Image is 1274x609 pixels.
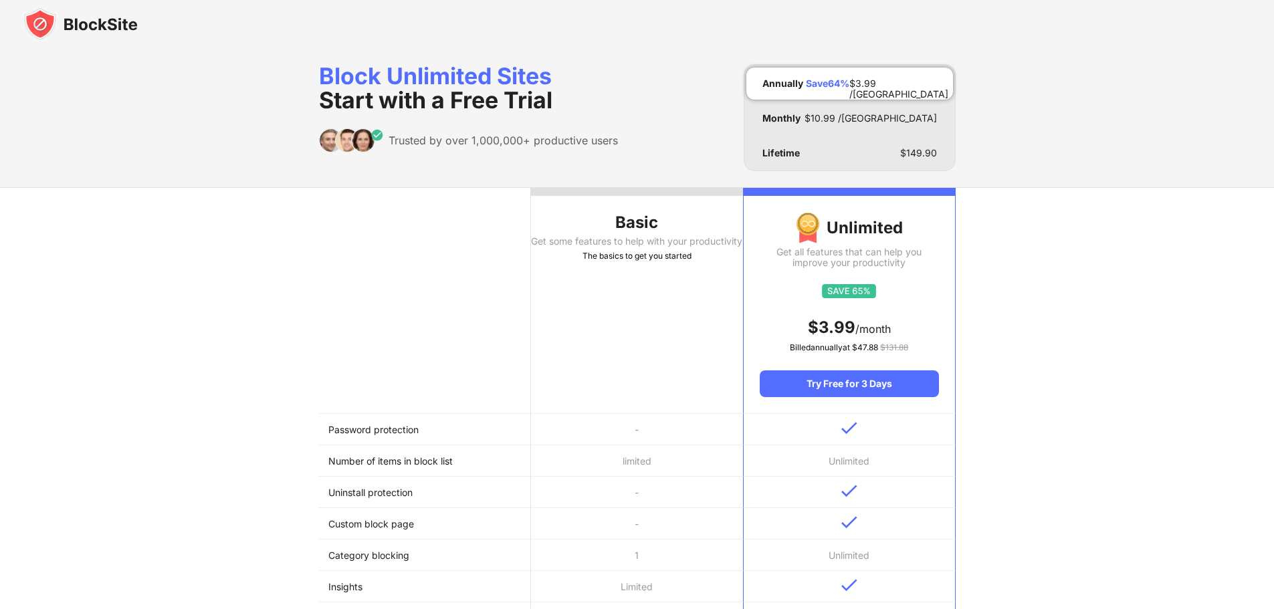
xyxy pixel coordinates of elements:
img: trusted-by.svg [319,128,384,152]
span: $ 131.88 [880,342,908,352]
div: Get some features to help with your productivity [531,236,743,247]
div: Try Free for 3 Days [760,370,938,397]
img: v-blue.svg [841,485,857,497]
img: blocksite-icon-black.svg [24,8,138,40]
td: - [531,414,743,445]
img: v-blue.svg [841,579,857,592]
div: /month [760,317,938,338]
div: Monthly [762,113,801,124]
div: $ 10.99 /[GEOGRAPHIC_DATA] [805,113,937,124]
div: The basics to get you started [531,249,743,263]
td: - [531,508,743,539]
td: Limited [531,571,743,602]
div: $ 149.90 [900,148,937,158]
td: Insights [319,571,531,602]
div: Save 64 % [806,78,849,89]
div: Block Unlimited Sites [319,64,618,112]
td: Password protection [319,414,531,445]
div: Annually [762,78,803,89]
img: v-blue.svg [841,516,857,529]
td: Unlimited [743,539,955,571]
div: $ 3.99 /[GEOGRAPHIC_DATA] [849,78,948,89]
td: Category blocking [319,539,531,571]
div: Billed annually at $ 47.88 [760,341,938,354]
div: Lifetime [762,148,800,158]
span: Start with a Free Trial [319,86,552,114]
div: Unlimited [760,212,938,244]
img: save65.svg [822,284,876,298]
td: 1 [531,539,743,571]
img: img-premium-medal [796,212,820,244]
img: v-blue.svg [841,422,857,435]
td: Custom block page [319,508,531,539]
td: - [531,477,743,508]
td: Uninstall protection [319,477,531,508]
td: Unlimited [743,445,955,477]
div: Basic [531,212,743,233]
td: Number of items in block list [319,445,531,477]
span: $ 3.99 [808,318,855,337]
div: Get all features that can help you improve your productivity [760,247,938,268]
div: Trusted by over 1,000,000+ productive users [389,134,618,147]
td: limited [531,445,743,477]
